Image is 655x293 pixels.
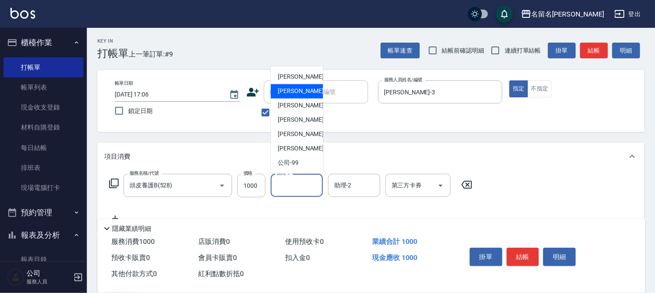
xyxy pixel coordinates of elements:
[384,77,422,83] label: 服務人員姓名/編號
[111,270,157,278] span: 其他付款方式 0
[111,237,155,246] span: 服務消費 1000
[442,46,485,55] span: 結帳前確認明細
[3,224,83,246] button: 報表及分析
[278,101,329,110] span: [PERSON_NAME] -7
[434,179,448,193] button: Open
[3,97,83,117] a: 現金收支登錄
[215,179,229,193] button: Open
[130,170,159,176] label: 服務名稱/代號
[7,269,24,286] img: Person
[381,43,420,59] button: 帳單速查
[278,116,332,125] span: [PERSON_NAME] -21
[285,253,310,262] span: 扣入金 0
[518,5,608,23] button: 名留名[PERSON_NAME]
[3,31,83,54] button: 櫃檯作業
[3,77,83,97] a: 帳單列表
[198,237,230,246] span: 店販消費 0
[3,57,83,77] a: 打帳單
[3,178,83,198] a: 現場電腦打卡
[3,158,83,178] a: 排班表
[372,253,417,262] span: 現金應收 1000
[470,248,502,266] button: 掛單
[27,269,71,278] h5: 公司
[278,87,329,96] span: [PERSON_NAME] -3
[611,6,645,22] button: 登出
[27,278,71,286] p: 服務人員
[243,170,253,176] label: 價格
[97,143,645,170] div: 項目消費
[115,87,220,102] input: YYYY/MM/DD hh:mm
[3,201,83,224] button: 預約管理
[580,43,608,59] button: 結帳
[278,159,299,168] span: 公司 -99
[224,84,245,105] button: Choose date, selected date is 2025-10-08
[3,138,83,158] a: 每日結帳
[612,43,640,59] button: 明細
[97,38,129,44] h2: Key In
[509,80,528,97] button: 指定
[543,248,576,266] button: 明細
[129,49,173,60] span: 上一筆訂單:#9
[548,43,576,59] button: 掛單
[278,144,332,153] span: [PERSON_NAME] -22
[532,9,604,20] div: 名留名[PERSON_NAME]
[507,248,539,266] button: 結帳
[372,237,417,246] span: 業績合計 1000
[285,237,324,246] span: 使用預收卡 0
[198,270,244,278] span: 紅利點數折抵 0
[97,47,129,60] h3: 打帳單
[112,224,151,233] p: 隱藏業績明細
[3,117,83,137] a: 材料自購登錄
[505,46,541,55] span: 連續打單結帳
[198,253,237,262] span: 會員卡販賣 0
[128,107,153,116] span: 鎖定日期
[3,250,83,270] a: 報表目錄
[278,73,329,82] span: [PERSON_NAME] -1
[496,5,513,23] button: save
[111,253,150,262] span: 預收卡販賣 0
[10,8,35,19] img: Logo
[278,130,332,139] span: [PERSON_NAME] -22
[104,152,130,161] p: 項目消費
[528,80,552,97] button: 不指定
[115,80,133,87] label: 帳單日期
